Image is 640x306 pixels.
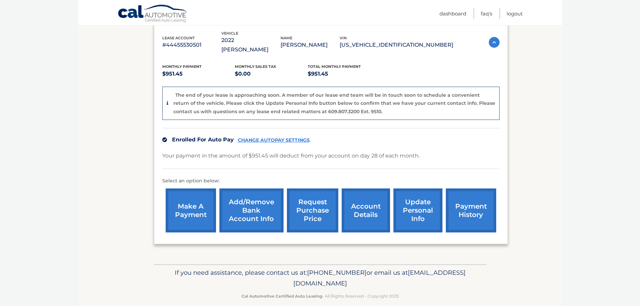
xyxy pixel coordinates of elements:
p: 2022 [PERSON_NAME] [221,36,281,54]
p: Select an option below: [162,177,500,185]
p: The end of your lease is approaching soon. A member of our lease end team will be in touch soon t... [173,92,495,115]
a: CHANGE AUTOPAY SETTINGS [238,137,310,143]
p: #44455530501 [162,40,221,50]
span: vin [340,36,347,40]
span: [EMAIL_ADDRESS][DOMAIN_NAME] [293,269,466,287]
a: update personal info [393,188,442,232]
strong: Cal Automotive Certified Auto Leasing [242,294,322,299]
a: Dashboard [439,8,466,19]
p: $951.45 [162,69,235,79]
span: Total Monthly Payment [308,64,361,69]
p: [PERSON_NAME] [281,40,340,50]
p: [US_VEHICLE_IDENTIFICATION_NUMBER] [340,40,453,50]
a: make a payment [166,188,216,232]
span: [PHONE_NUMBER] [307,269,367,276]
span: name [281,36,292,40]
p: Your payment in the amount of $951.45 will deduct from your account on day 28 of each month. [162,151,420,161]
a: payment history [446,188,496,232]
p: If you need assistance, please contact us at: or email us at [158,267,482,289]
span: Enrolled For Auto Pay [172,136,234,143]
a: FAQ's [481,8,492,19]
a: request purchase price [287,188,338,232]
a: Logout [507,8,523,19]
p: - All Rights Reserved - Copyright 2025 [158,293,482,300]
p: $951.45 [308,69,381,79]
span: lease account [162,36,195,40]
span: vehicle [221,31,238,36]
img: check.svg [162,137,167,142]
span: Monthly Payment [162,64,202,69]
a: Cal Automotive [118,4,188,24]
span: Monthly sales Tax [235,64,276,69]
p: $0.00 [235,69,308,79]
img: accordion-active.svg [489,37,500,48]
a: Add/Remove bank account info [219,188,284,232]
a: account details [342,188,390,232]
